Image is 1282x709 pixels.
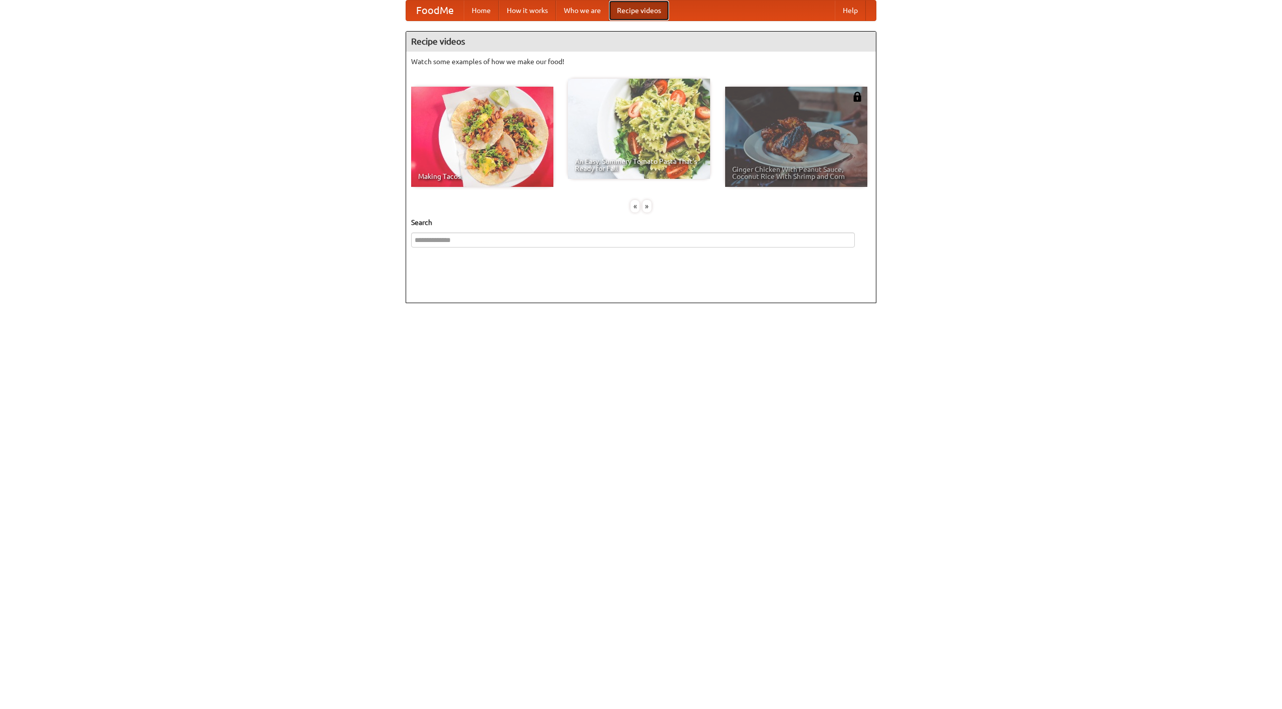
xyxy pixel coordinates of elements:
a: Who we are [556,1,609,21]
a: How it works [499,1,556,21]
a: Making Tacos [411,87,553,187]
a: FoodMe [406,1,464,21]
div: » [643,200,652,212]
a: Recipe videos [609,1,669,21]
h4: Recipe videos [406,32,876,52]
span: Making Tacos [418,173,546,180]
a: An Easy, Summery Tomato Pasta That's Ready for Fall [568,79,710,179]
a: Help [835,1,866,21]
p: Watch some examples of how we make our food! [411,57,871,67]
h5: Search [411,217,871,227]
img: 483408.png [852,92,862,102]
a: Home [464,1,499,21]
div: « [630,200,639,212]
span: An Easy, Summery Tomato Pasta That's Ready for Fall [575,158,703,172]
